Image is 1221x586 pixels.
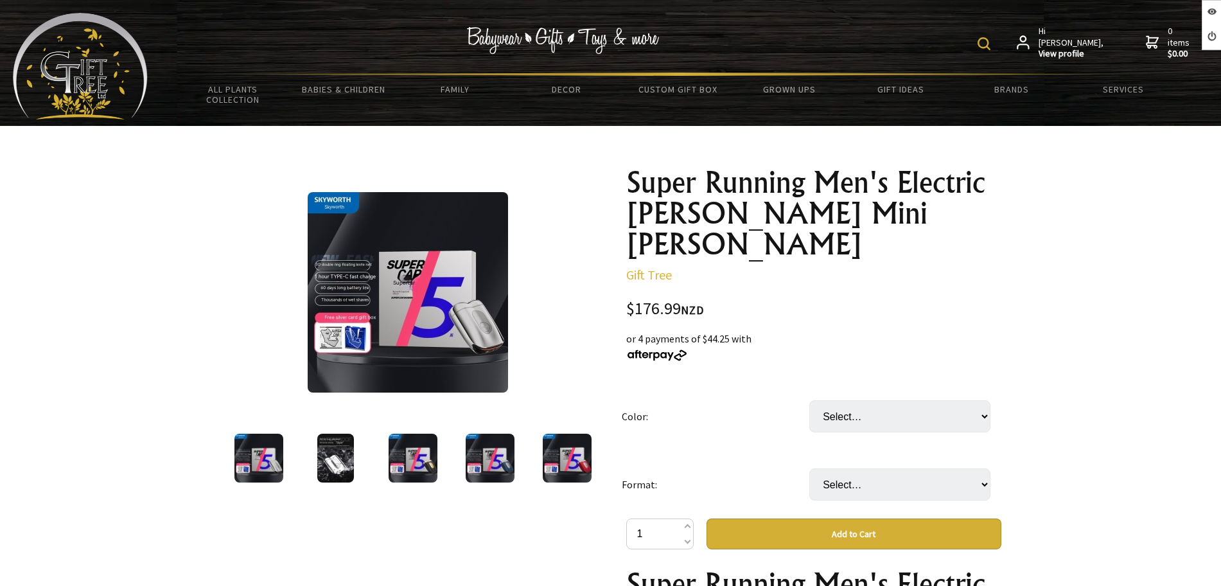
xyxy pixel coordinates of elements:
[543,434,592,483] img: Super Running Men's Electric Shaver Mini Shaver
[288,76,400,103] a: Babies & Children
[511,76,622,103] a: Decor
[1067,76,1179,103] a: Services
[13,13,148,120] img: Babyware - Gifts - Toys and more...
[1017,26,1105,60] a: Hi [PERSON_NAME],View profile
[626,350,688,361] img: Afterpay
[400,76,511,103] a: Family
[1039,26,1105,60] span: Hi [PERSON_NAME],
[1146,26,1192,60] a: 0 items$0.00
[956,76,1067,103] a: Brands
[234,434,283,483] img: Super Running Men's Electric Shaver Mini Shaver
[626,167,1001,260] h1: Super Running Men's Electric [PERSON_NAME] Mini [PERSON_NAME]
[622,450,809,519] td: Format:
[626,267,672,283] a: Gift Tree
[626,331,1001,362] div: or 4 payments of $44.25 with
[1168,48,1192,60] strong: $0.00
[466,434,514,483] img: Super Running Men's Electric Shaver Mini Shaver
[389,434,437,483] img: Super Running Men's Electric Shaver Mini Shaver
[681,303,704,317] span: NZD
[308,192,508,393] img: Super Running Men's Electric Shaver Mini Shaver
[177,76,288,113] a: All Plants Collection
[733,76,845,103] a: Grown Ups
[622,382,809,450] td: Color:
[466,27,659,54] img: Babywear - Gifts - Toys & more
[845,76,956,103] a: Gift Ideas
[626,301,1001,318] div: $176.99
[1168,25,1192,60] span: 0 items
[707,519,1001,549] button: Add to Cart
[1039,48,1105,60] strong: View profile
[978,37,990,50] img: product search
[317,434,354,483] img: Super Running Men's Electric Shaver Mini Shaver
[622,76,733,103] a: Custom Gift Box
